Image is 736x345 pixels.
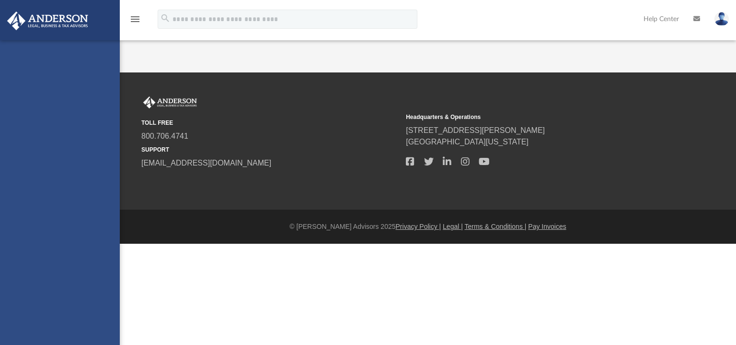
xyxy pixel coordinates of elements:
[406,138,529,146] a: [GEOGRAPHIC_DATA][US_STATE]
[141,132,188,140] a: 800.706.4741
[141,159,271,167] a: [EMAIL_ADDRESS][DOMAIN_NAME]
[714,12,729,26] img: User Pic
[406,113,664,121] small: Headquarters & Operations
[160,13,171,24] i: search
[120,222,736,232] div: © [PERSON_NAME] Advisors 2025
[141,96,199,109] img: Anderson Advisors Platinum Portal
[406,126,545,134] a: [STREET_ADDRESS][PERSON_NAME]
[465,223,527,230] a: Terms & Conditions |
[129,13,141,25] i: menu
[396,223,441,230] a: Privacy Policy |
[141,145,399,154] small: SUPPORT
[528,223,566,230] a: Pay Invoices
[443,223,463,230] a: Legal |
[129,18,141,25] a: menu
[4,12,91,30] img: Anderson Advisors Platinum Portal
[141,119,399,127] small: TOLL FREE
